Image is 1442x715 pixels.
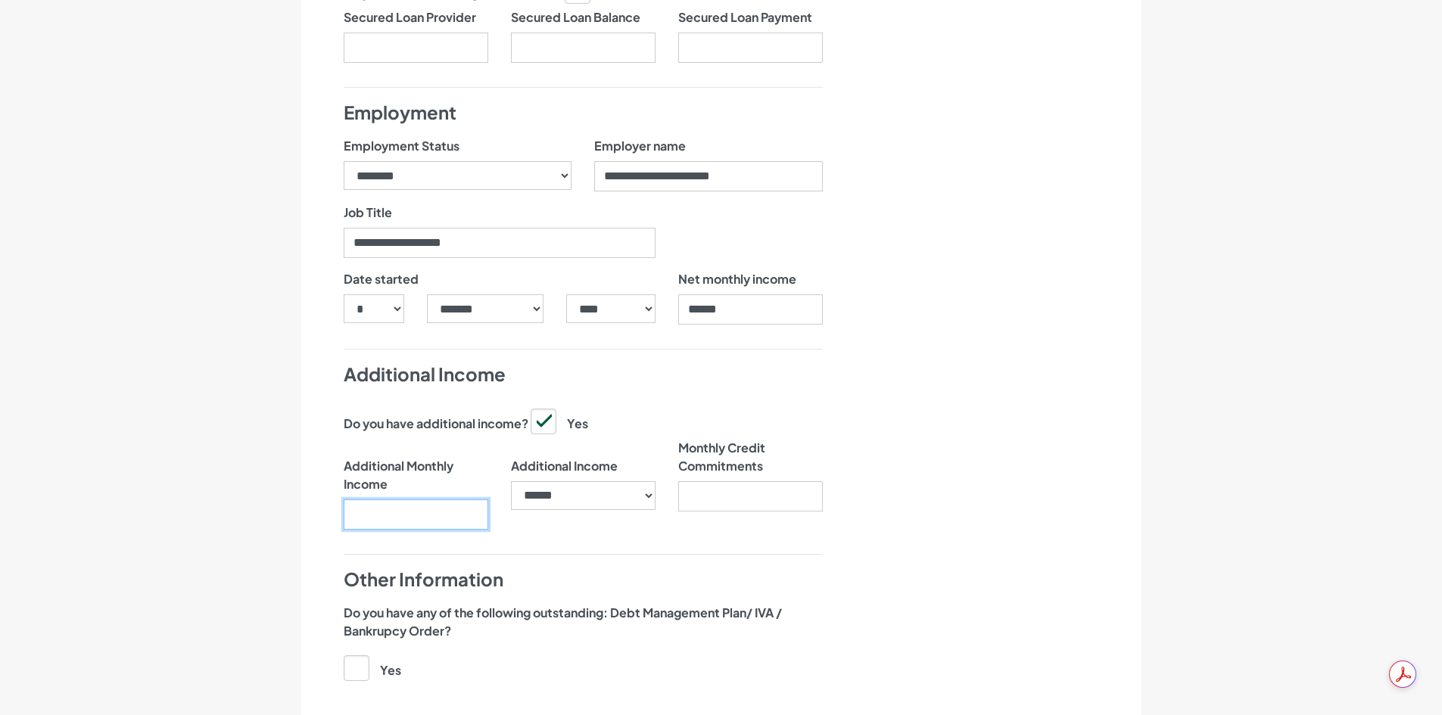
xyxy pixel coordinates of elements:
label: Secured Loan Balance [511,8,640,26]
label: Yes [531,409,588,433]
h4: Employment [344,100,823,126]
label: Date started [344,270,419,288]
label: Employer name [594,137,686,155]
label: Yes [344,655,401,679]
label: Do you have any of the following outstanding: Debt Management Plan/ IVA / Bankrupcy Order? [344,604,823,640]
label: Additional Monthly Income [344,439,488,493]
label: Secured Loan Provider [344,8,476,26]
h4: Other Information [344,567,823,592]
label: Monthly Credit Commitments [678,439,823,475]
label: Secured Loan Payment [678,8,812,26]
label: Employment Status [344,137,459,155]
label: Additional Income [511,439,618,475]
h4: Additional Income [344,362,823,387]
label: Net monthly income [678,270,796,288]
label: Job Title [344,204,392,222]
label: Do you have additional income? [344,415,528,433]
